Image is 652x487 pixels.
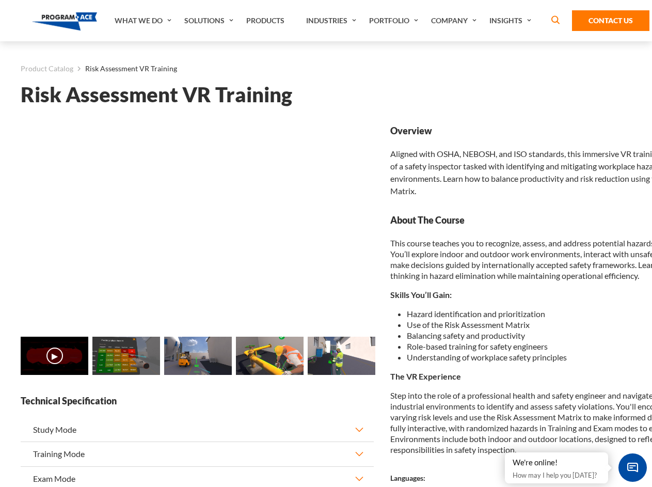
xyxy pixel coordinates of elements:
[236,337,304,375] img: Risk Assessment VR Training - Preview 3
[164,337,232,375] img: Risk Assessment VR Training - Preview 2
[618,453,647,482] span: Chat Widget
[32,12,98,30] img: Program-Ace
[21,124,374,323] iframe: Risk Assessment VR Training - Video 0
[572,10,649,31] a: Contact Us
[21,442,374,466] button: Training Mode
[21,62,73,75] a: Product Catalog
[21,395,374,407] strong: Technical Specification
[308,337,375,375] img: Risk Assessment VR Training - Preview 4
[73,62,177,75] li: Risk Assessment VR Training
[513,458,600,468] div: We're online!
[513,469,600,481] p: How may I help you [DATE]?
[46,348,63,364] button: ▶
[92,337,160,375] img: Risk Assessment VR Training - Preview 1
[21,337,88,375] img: Risk Assessment VR Training - Video 0
[21,418,374,442] button: Study Mode
[390,474,425,482] strong: Languages:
